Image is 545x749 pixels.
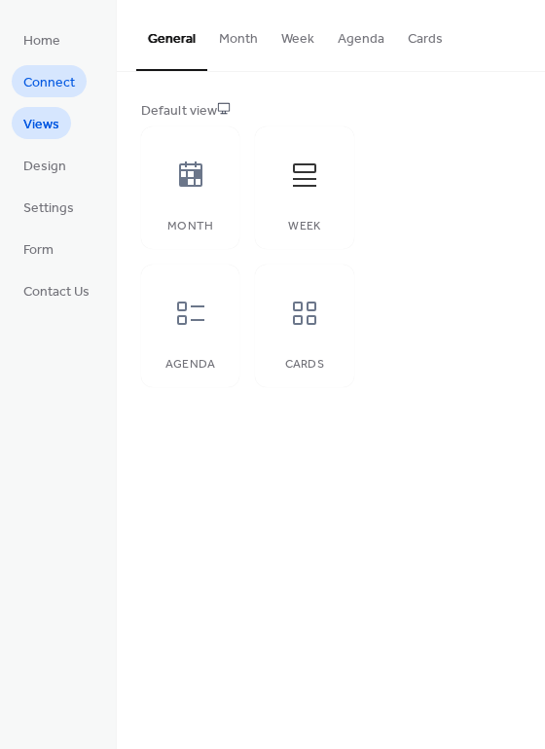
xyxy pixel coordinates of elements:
div: Month [161,220,220,233]
a: Design [12,149,78,181]
span: Home [23,31,60,52]
a: Settings [12,191,86,223]
div: Agenda [161,358,220,372]
a: Home [12,23,72,55]
div: Default view [141,101,517,122]
div: Cards [274,358,334,372]
a: Form [12,232,65,265]
span: Contact Us [23,282,90,303]
a: Views [12,107,71,139]
span: Settings [23,198,74,219]
a: Connect [12,65,87,97]
span: Form [23,240,54,261]
div: Week [274,220,334,233]
span: Connect [23,73,75,93]
span: Views [23,115,59,135]
span: Design [23,157,66,177]
a: Contact Us [12,274,101,306]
